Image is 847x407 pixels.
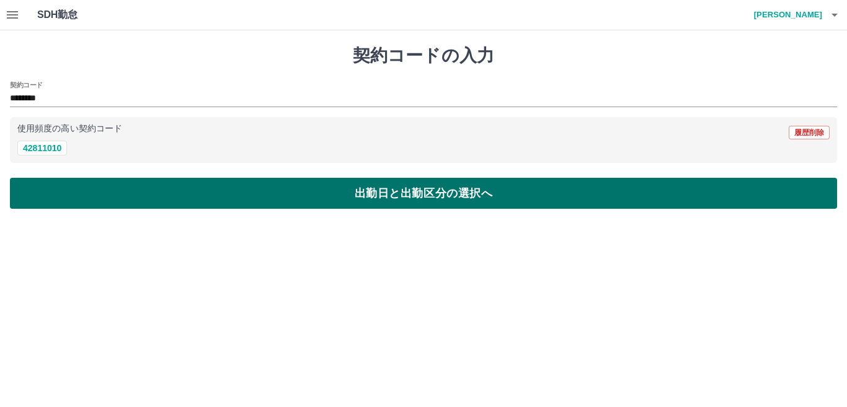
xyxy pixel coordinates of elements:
h1: 契約コードの入力 [10,45,837,66]
h2: 契約コード [10,80,43,90]
button: 履歴削除 [789,126,830,139]
button: 42811010 [17,141,67,155]
p: 使用頻度の高い契約コード [17,125,122,133]
button: 出勤日と出勤区分の選択へ [10,178,837,209]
